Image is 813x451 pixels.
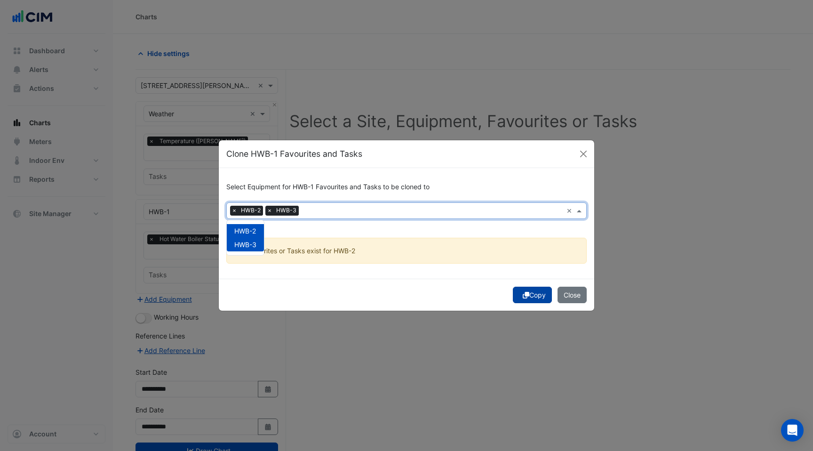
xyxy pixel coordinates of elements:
button: Select All [226,219,255,230]
span: × [265,206,274,215]
button: Close [558,287,587,303]
span: HWB-2 [234,227,256,235]
button: Copy [513,287,552,303]
span: Clear [566,206,574,216]
button: Close [576,147,590,161]
h5: Clone HWB-1 Favourites and Tasks [226,148,362,160]
div: Open Intercom Messenger [781,419,804,442]
span: HWB-3 [274,206,299,215]
ngb-alert: No Favourites or Tasks exist for HWB-2 [226,238,587,264]
span: × [230,206,239,215]
h6: Select Equipment for HWB-1 Favourites and Tasks to be cloned to [226,183,587,191]
ng-dropdown-panel: Options list [226,220,264,256]
span: HWB-3 [234,241,256,249]
span: HWB-2 [239,206,263,215]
